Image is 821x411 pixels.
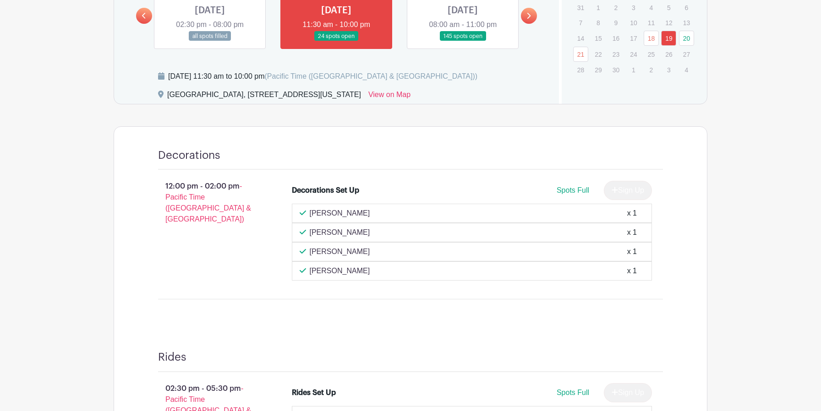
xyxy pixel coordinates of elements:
p: 15 [591,31,606,45]
div: x 1 [627,246,637,257]
p: 25 [644,47,659,61]
p: 16 [608,31,624,45]
h4: Rides [158,351,186,364]
p: 10 [626,16,641,30]
p: 22 [591,47,606,61]
div: x 1 [627,227,637,238]
a: 21 [573,47,588,62]
p: 23 [608,47,624,61]
div: Decorations Set Up [292,185,359,196]
p: 6 [679,0,694,15]
p: 26 [661,47,676,61]
a: 18 [644,31,659,46]
h4: Decorations [158,149,220,162]
p: 1 [626,63,641,77]
p: 8 [591,16,606,30]
a: 19 [661,31,676,46]
a: 20 [679,31,694,46]
div: [GEOGRAPHIC_DATA], [STREET_ADDRESS][US_STATE] [167,89,361,104]
p: 2 [608,0,624,15]
p: [PERSON_NAME] [310,227,370,238]
p: 17 [626,31,641,45]
div: x 1 [627,208,637,219]
span: Spots Full [557,389,589,396]
p: [PERSON_NAME] [310,246,370,257]
div: x 1 [627,265,637,276]
p: 2 [644,63,659,77]
p: 1 [591,0,606,15]
p: 28 [573,63,588,77]
p: 27 [679,47,694,61]
p: [PERSON_NAME] [310,208,370,219]
a: View on Map [368,89,410,104]
p: 29 [591,63,606,77]
p: 14 [573,31,588,45]
p: 3 [626,0,641,15]
p: 4 [679,63,694,77]
p: 12:00 pm - 02:00 pm [143,177,277,228]
p: 30 [608,63,624,77]
p: 11 [644,16,659,30]
p: 3 [661,63,676,77]
p: 4 [644,0,659,15]
p: 5 [661,0,676,15]
p: 24 [626,47,641,61]
p: 7 [573,16,588,30]
span: (Pacific Time ([GEOGRAPHIC_DATA] & [GEOGRAPHIC_DATA])) [264,72,477,80]
p: 13 [679,16,694,30]
p: 31 [573,0,588,15]
p: 12 [661,16,676,30]
div: Rides Set Up [292,387,336,398]
div: [DATE] 11:30 am to 10:00 pm [168,71,477,82]
span: Spots Full [557,186,589,194]
p: 9 [608,16,624,30]
p: [PERSON_NAME] [310,265,370,276]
